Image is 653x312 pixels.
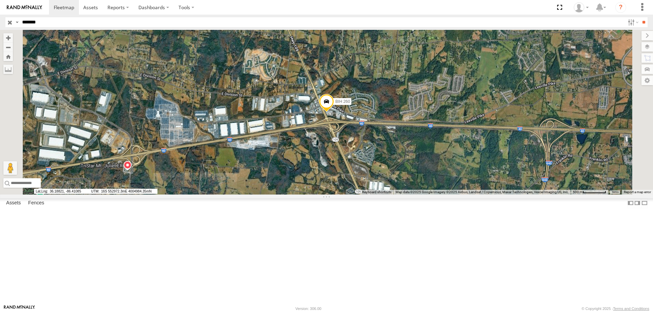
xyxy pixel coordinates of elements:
img: rand-logo.svg [7,5,42,10]
label: Dock Summary Table to the Right [634,198,641,208]
span: Map data ©2025 Google Imagery ©2025 Airbus, Landsat / Copernicus, Maxar Technologies, Vexcel Imag... [396,190,569,194]
span: 500 m [573,190,583,194]
button: Zoom in [3,33,13,42]
label: Assets [3,198,24,208]
button: Zoom out [3,42,13,52]
a: Visit our Website [4,305,35,312]
button: Map Scale: 500 m per 65 pixels [571,190,608,195]
label: Search Filter Options [625,17,640,27]
div: © Copyright 2025 - [582,307,649,311]
span: BIH 260 [335,99,350,104]
button: Keyboard shortcuts [362,190,391,195]
label: Search Query [14,17,20,27]
label: Hide Summary Table [641,198,648,208]
button: Zoom Home [3,52,13,61]
button: Drag Pegman onto the map to open Street View [3,161,17,175]
a: Terms (opens in new tab) [612,191,619,194]
label: Map Settings [641,76,653,85]
div: Nele . [571,2,591,13]
i: ? [615,2,626,13]
span: 36.18821, -86.41085 [34,189,88,194]
label: Measure [3,65,13,74]
label: Fences [25,198,48,208]
a: Terms and Conditions [613,307,649,311]
span: 16S 552972.3mE 4004984.35mN [89,189,157,194]
div: Version: 306.00 [296,307,321,311]
label: Dock Summary Table to the Left [627,198,634,208]
a: Report a map error [624,190,651,194]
